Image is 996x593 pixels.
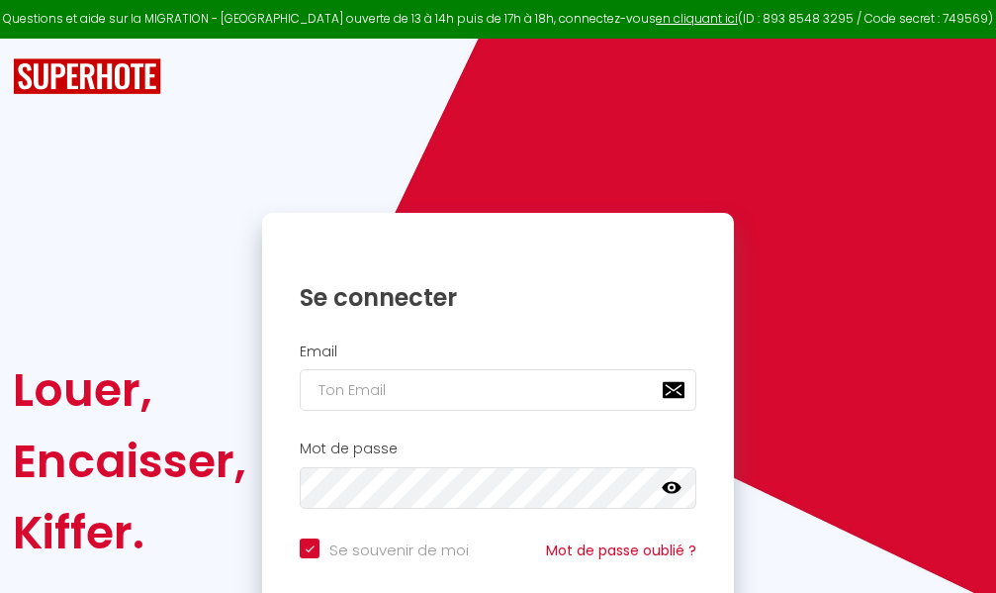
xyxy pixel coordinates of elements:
a: Mot de passe oublié ? [546,541,696,560]
div: Kiffer. [13,497,246,568]
div: Encaisser, [13,426,246,497]
a: en cliquant ici [656,10,738,27]
div: Louer, [13,354,246,426]
h2: Mot de passe [300,441,696,457]
h1: Se connecter [300,282,696,313]
input: Ton Email [300,369,696,411]
img: SuperHote logo [13,58,161,95]
h2: Email [300,344,696,360]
